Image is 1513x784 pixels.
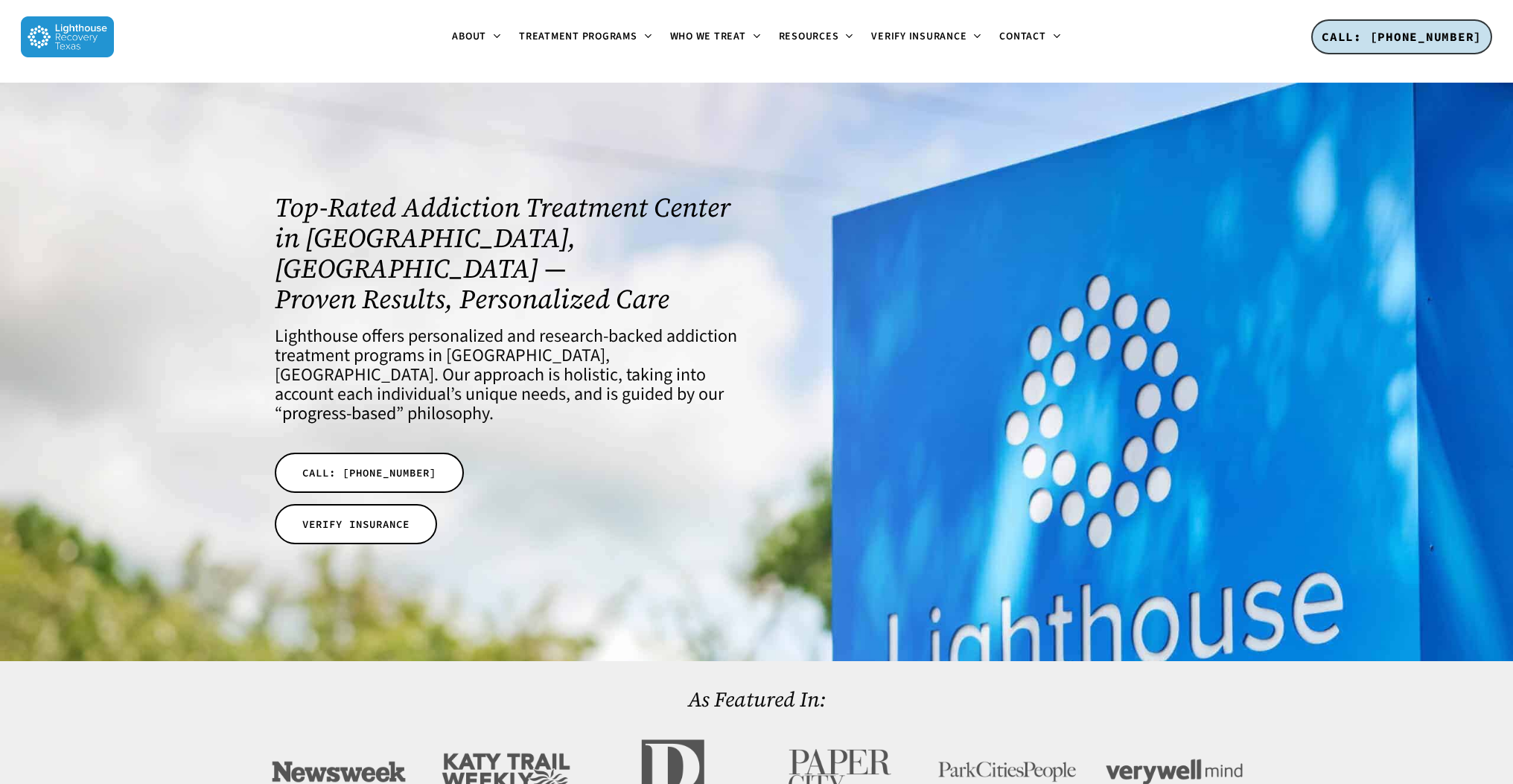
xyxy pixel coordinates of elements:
[661,31,770,43] a: Who We Treat
[1311,19,1492,55] a: CALL: [PHONE_NUMBER]
[779,29,839,44] span: Resources
[302,517,410,532] span: VERIFY INSURANCE
[871,29,966,44] span: Verify Insurance
[990,31,1069,43] a: Contact
[519,29,637,44] span: Treatment Programs
[302,465,436,480] span: CALL: [PHONE_NUMBER]
[510,31,661,43] a: Treatment Programs
[452,29,486,44] span: About
[670,29,746,44] span: Who We Treat
[275,192,737,314] h1: Top-Rated Addiction Treatment Center in [GEOGRAPHIC_DATA], [GEOGRAPHIC_DATA] — Proven Results, Pe...
[443,31,510,43] a: About
[862,31,990,43] a: Verify Insurance
[275,453,464,493] a: CALL: [PHONE_NUMBER]
[1322,29,1482,44] span: CALL: [PHONE_NUMBER]
[688,685,826,713] a: As Featured In:
[21,16,114,57] img: Lighthouse Recovery Texas
[275,504,437,544] a: VERIFY INSURANCE
[282,401,396,427] a: progress-based
[770,31,863,43] a: Resources
[999,29,1045,44] span: Contact
[275,327,737,424] h4: Lighthouse offers personalized and research-backed addiction treatment programs in [GEOGRAPHIC_DA...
